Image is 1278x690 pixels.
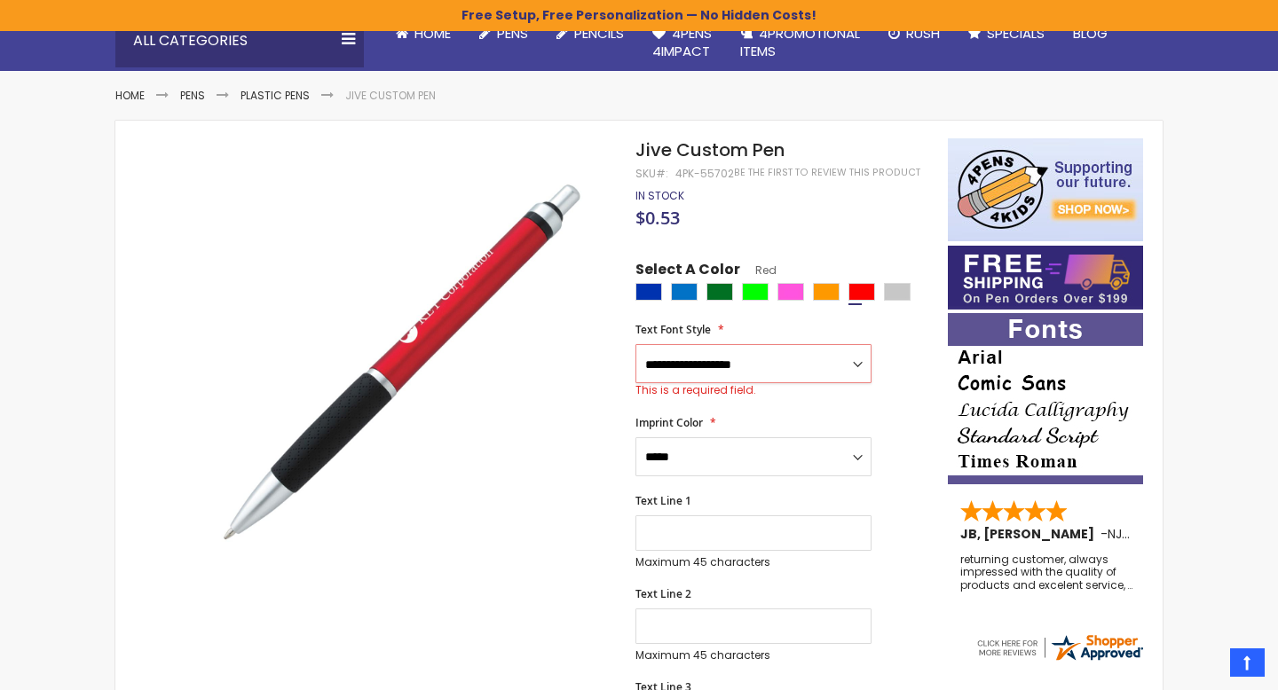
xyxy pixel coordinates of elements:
span: Select A Color [635,260,740,284]
a: Pens [180,88,205,103]
span: Imprint Color [635,415,703,430]
a: 4Pens4impact [638,14,726,72]
img: Free shipping on orders over $199 [948,246,1143,310]
a: Rush [874,14,954,53]
span: $0.53 [635,206,680,230]
div: Orange [813,283,840,301]
strong: SKU [635,166,668,181]
a: Plastic Pens [241,88,310,103]
p: Maximum 45 characters [635,555,872,569]
li: Jive Custom Pen [345,89,436,103]
div: Silver [884,283,911,301]
span: Rush [906,24,940,43]
span: JB, [PERSON_NAME] [960,525,1100,543]
div: Blue [635,283,662,301]
span: Specials [987,24,1045,43]
div: Availability [635,189,684,203]
div: Lime Green [742,283,769,301]
span: In stock [635,188,684,203]
div: This is a required field. [635,383,872,397]
span: Text Line 1 [635,493,691,508]
span: Pens [497,24,528,43]
span: Text Font Style [635,322,711,337]
div: 4PK-55702 [675,167,734,181]
span: - , [1100,525,1255,543]
div: Green [706,283,733,301]
span: Text Line 2 [635,586,691,601]
div: Blue Light [671,283,698,301]
span: Jive Custom Pen [635,137,785,162]
div: returning customer, always impressed with the quality of products and excelent service, will retu... [960,553,1132,592]
a: Home [115,88,145,103]
span: Pencils [574,24,624,43]
a: Home [382,14,465,53]
a: Pens [465,14,542,53]
span: 4PROMOTIONAL ITEMS [740,24,860,60]
iframe: Google Customer Reviews [1132,642,1278,690]
a: Pencils [542,14,638,53]
img: 4pens.com widget logo [974,631,1145,663]
img: font-personalization-examples [948,313,1143,484]
a: 4PROMOTIONALITEMS [726,14,874,72]
span: 4Pens 4impact [652,24,712,60]
a: Specials [954,14,1059,53]
img: red_jive-pen_1.jpg [206,164,611,569]
a: Blog [1059,14,1122,53]
span: Blog [1073,24,1108,43]
a: Be the first to review this product [734,166,920,179]
a: 4pens.com certificate URL [974,652,1145,667]
div: Pink [777,283,804,301]
span: NJ [1108,525,1130,543]
div: All Categories [115,14,364,67]
div: Red [848,283,875,301]
span: Red [740,263,777,278]
img: 4pens 4 kids [948,138,1143,241]
p: Maximum 45 characters [635,648,872,663]
span: Home [414,24,451,43]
